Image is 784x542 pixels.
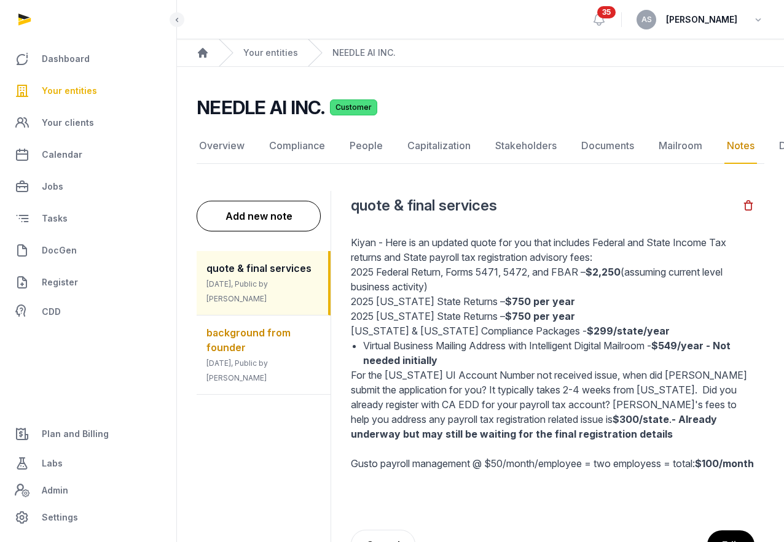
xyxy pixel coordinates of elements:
button: Add new note [197,201,321,231]
p: 2025 [US_STATE] State Returns – [351,309,755,323]
a: Overview [197,128,247,164]
strong: $2,250 [586,266,621,278]
a: Capitalization [405,128,473,164]
span: Labs [42,456,63,471]
a: Mailroom [656,128,705,164]
span: [PERSON_NAME] [666,12,737,27]
a: Your entities [243,47,298,59]
strong: $100/month [695,457,754,470]
strong: $299/state/year [587,325,670,337]
span: Plan and Billing [42,427,109,441]
a: Register [10,268,167,297]
a: Tasks [10,204,167,233]
p: 2025 Federal Return, Forms 5471, 5472, and FBAR – (assuming current level business activity) [351,265,755,294]
span: CDD [42,304,61,319]
span: Your entities [42,83,97,98]
a: DocGen [10,236,167,265]
nav: Breadcrumb [177,39,784,67]
span: Admin [42,483,68,498]
a: Jobs [10,172,167,201]
li: Virtual Business Mailing Address with Intelligent Digital Mailroom - [363,338,755,368]
a: Compliance [267,128,327,164]
span: Jobs [42,179,63,194]
a: Notes [724,128,757,164]
span: Calendar [42,147,82,162]
span: AS [641,16,652,23]
a: Calendar [10,140,167,169]
a: CDD [10,300,167,324]
a: Your entities [10,76,167,106]
a: Dashboard [10,44,167,74]
h2: quote & final services [351,196,742,215]
span: Register [42,275,78,290]
p: Kiyan - Here is an updated quote for you that includes Federal and State Income Tax returns and S... [351,235,755,265]
span: quote & final services [206,262,312,274]
a: Your clients [10,108,167,137]
a: Settings [10,503,167,532]
p: [US_STATE] & [US_STATE] Compliance Packages - [351,323,755,338]
span: [DATE], Public by [PERSON_NAME] [206,358,268,382]
p: For the [US_STATE] UI Account Number not received issue, when did [PERSON_NAME] submit the applic... [351,368,755,486]
span: [DATE], Public by [PERSON_NAME] [206,279,268,303]
span: 35 [597,6,616,18]
p: 2025 [US_STATE] State Returns – [351,294,755,309]
a: People [347,128,385,164]
a: Stakeholders [493,128,559,164]
span: DocGen [42,243,77,258]
a: NEEDLE AI INC. [332,47,396,59]
span: Settings [42,510,78,525]
span: Tasks [42,211,68,226]
span: background from founder [206,327,291,354]
a: Admin [10,478,167,503]
span: Dashboard [42,52,90,66]
h2: NEEDLE AI INC. [197,96,325,118]
a: Plan and Billing [10,419,167,449]
a: Labs [10,449,167,478]
button: AS [637,10,656,29]
strong: $300/state [613,413,669,425]
span: Your clients [42,115,94,130]
span: Customer [330,99,377,115]
a: Documents [579,128,637,164]
strong: $750 per year [505,295,575,308]
nav: Tabs [197,128,764,164]
strong: $750 per year [505,310,575,322]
